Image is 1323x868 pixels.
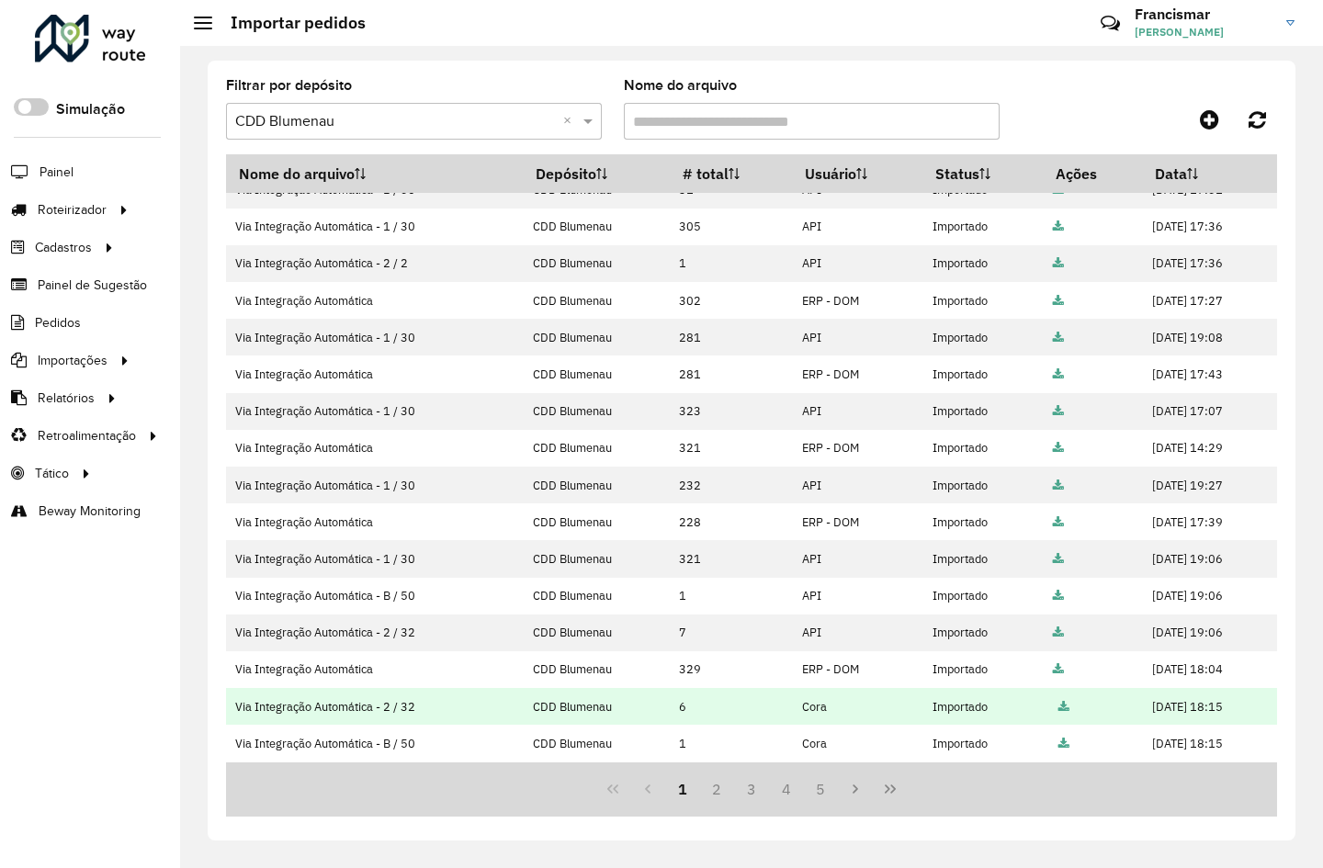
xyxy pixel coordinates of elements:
[923,319,1043,355] td: Importado
[923,651,1043,688] td: Importado
[1053,478,1064,493] a: Arquivo completo
[563,110,579,132] span: Clear all
[1058,699,1069,715] a: Arquivo completo
[1053,293,1064,309] a: Arquivo completo
[1091,4,1130,43] a: Contato Rápido
[792,319,922,355] td: API
[1053,514,1064,530] a: Arquivo completo
[792,209,922,245] td: API
[226,393,523,430] td: Via Integração Automática - 1 / 30
[923,467,1043,503] td: Importado
[523,319,670,355] td: CDD Blumenau
[734,772,769,806] button: 3
[523,209,670,245] td: CDD Blumenau
[1142,503,1276,540] td: [DATE] 17:39
[1142,614,1276,651] td: [DATE] 19:06
[1053,366,1064,382] a: Arquivo completo
[226,614,523,651] td: Via Integração Automática - 2 / 32
[792,282,922,319] td: ERP - DOM
[226,430,523,467] td: Via Integração Automática
[670,282,792,319] td: 302
[523,614,670,651] td: CDD Blumenau
[226,503,523,540] td: Via Integração Automática
[670,393,792,430] td: 323
[523,430,670,467] td: CDD Blumenau
[40,163,73,182] span: Painel
[923,209,1043,245] td: Importado
[923,430,1043,467] td: Importado
[792,154,922,193] th: Usuário
[1142,393,1276,430] td: [DATE] 17:07
[1053,255,1064,271] a: Arquivo completo
[226,651,523,688] td: Via Integração Automática
[923,578,1043,614] td: Importado
[38,200,107,220] span: Roteirizador
[226,209,523,245] td: Via Integração Automática - 1 / 30
[665,772,700,806] button: 1
[1135,24,1272,40] span: [PERSON_NAME]
[1142,430,1276,467] td: [DATE] 14:29
[226,467,523,503] td: Via Integração Automática - 1 / 30
[1053,219,1064,234] a: Arquivo completo
[523,393,670,430] td: CDD Blumenau
[1053,588,1064,603] a: Arquivo completo
[1142,355,1276,392] td: [DATE] 17:43
[1043,154,1142,193] th: Ações
[670,154,792,193] th: # total
[38,276,147,295] span: Painel de Sugestão
[1058,736,1069,751] a: Arquivo completo
[1053,330,1064,345] a: Arquivo completo
[39,502,141,521] span: Beway Monitoring
[670,688,792,725] td: 6
[923,245,1043,282] td: Importado
[523,282,670,319] td: CDD Blumenau
[1053,440,1064,456] a: Arquivo completo
[1142,578,1276,614] td: [DATE] 19:06
[769,772,804,806] button: 4
[670,540,792,577] td: 321
[838,772,873,806] button: Next Page
[38,351,107,370] span: Importações
[792,430,922,467] td: ERP - DOM
[699,772,734,806] button: 2
[226,355,523,392] td: Via Integração Automática
[923,154,1043,193] th: Status
[1142,467,1276,503] td: [DATE] 19:27
[670,725,792,761] td: 1
[523,154,670,193] th: Depósito
[1142,319,1276,355] td: [DATE] 19:08
[226,688,523,725] td: Via Integração Automática - 2 / 32
[1142,245,1276,282] td: [DATE] 17:36
[1142,688,1276,725] td: [DATE] 18:15
[1142,282,1276,319] td: [DATE] 17:27
[873,772,908,806] button: Last Page
[670,245,792,282] td: 1
[1142,540,1276,577] td: [DATE] 19:06
[226,725,523,761] td: Via Integração Automática - B / 50
[670,430,792,467] td: 321
[226,154,523,193] th: Nome do arquivo
[1142,209,1276,245] td: [DATE] 17:36
[670,467,792,503] td: 232
[523,503,670,540] td: CDD Blumenau
[792,651,922,688] td: ERP - DOM
[56,98,125,120] label: Simulação
[1053,661,1064,677] a: Arquivo completo
[923,725,1043,761] td: Importado
[523,725,670,761] td: CDD Blumenau
[792,467,922,503] td: API
[792,614,922,651] td: API
[923,282,1043,319] td: Importado
[38,389,95,408] span: Relatórios
[923,503,1043,540] td: Importado
[1142,154,1276,193] th: Data
[923,355,1043,392] td: Importado
[38,426,136,445] span: Retroalimentação
[1142,725,1276,761] td: [DATE] 18:15
[1135,6,1272,23] h3: Francismar
[923,614,1043,651] td: Importado
[35,238,92,257] span: Cadastros
[923,540,1043,577] td: Importado
[792,540,922,577] td: API
[35,464,69,483] span: Tático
